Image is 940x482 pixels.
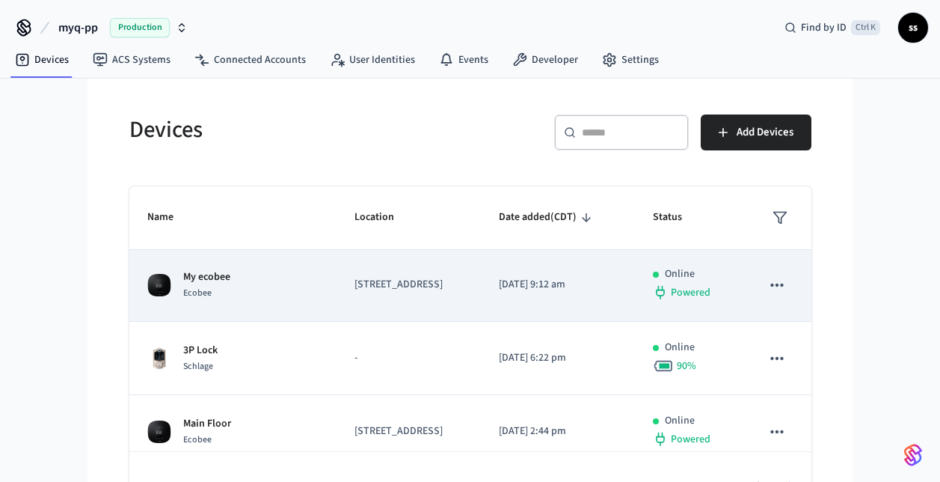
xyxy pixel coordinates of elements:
[147,347,171,370] img: Schlage Sense Smart Deadbolt with Camelot Trim, Front
[3,46,81,73] a: Devices
[671,285,710,300] span: Powered
[499,350,618,366] p: [DATE] 6:22 pm
[665,340,695,356] p: Online
[81,46,182,73] a: ACS Systems
[427,46,500,73] a: Events
[499,206,596,229] span: Date added(CDT)
[129,115,461,145] h5: Devices
[147,420,171,444] img: ecobee_lite_3
[183,433,212,446] span: Ecobee
[354,206,414,229] span: Location
[183,269,230,285] p: My ecobee
[801,20,847,35] span: Find by ID
[183,343,218,359] p: 3P Lock
[898,13,928,43] button: ss
[147,273,171,297] img: ecobee_lite_3
[110,18,170,37] span: Production
[499,424,618,439] p: [DATE] 2:44 pm
[183,287,212,299] span: Ecobee
[851,20,880,35] span: Ctrl K
[58,19,98,37] span: myq-pp
[653,206,701,229] span: Status
[183,360,213,373] span: Schlage
[183,416,231,432] p: Main Floor
[665,266,695,282] p: Online
[318,46,427,73] a: User Identities
[354,424,463,439] p: [STREET_ADDRESS]
[590,46,671,73] a: Settings
[354,350,463,366] p: -
[354,277,463,293] p: [STREET_ADDRESS]
[737,123,793,142] span: Add Devices
[499,277,618,293] p: [DATE] 9:12 am
[677,359,696,373] span: 90 %
[900,14,927,41] span: ss
[671,432,710,447] span: Powered
[500,46,590,73] a: Developer
[182,46,318,73] a: Connected Accounts
[665,413,695,429] p: Online
[904,443,922,467] img: SeamLogoGradient.69752ec5.svg
[701,115,811,150] button: Add Devices
[772,14,892,41] div: Find by IDCtrl K
[147,206,193,229] span: Name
